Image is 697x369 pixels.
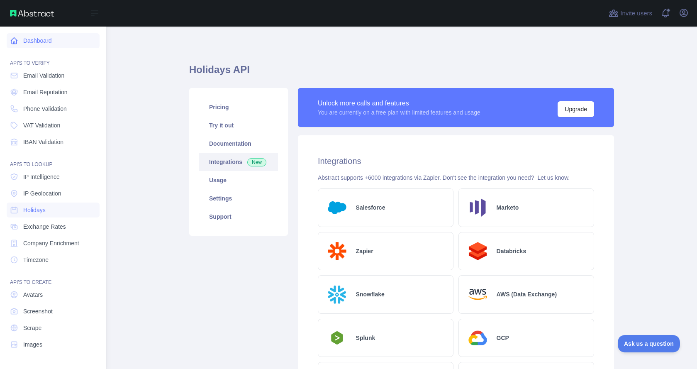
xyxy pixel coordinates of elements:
h2: Zapier [356,247,373,255]
h2: Marketo [497,203,519,212]
a: IP Intelligence [7,169,100,184]
span: Timezone [23,256,49,264]
span: IP Geolocation [23,189,61,198]
img: Logo [325,329,349,347]
a: VAT Validation [7,118,100,133]
a: Dashboard [7,33,100,48]
img: Logo [465,326,490,350]
span: IBAN Validation [23,138,63,146]
img: Logo [465,195,490,220]
a: Company Enrichment [7,236,100,251]
button: Invite users [607,7,654,20]
img: Logo [325,195,349,220]
a: Holidays [7,203,100,217]
span: Avatars [23,291,43,299]
img: Logo [465,282,490,307]
span: VAT Validation [23,121,60,130]
div: Unlock more calls and features [318,98,480,108]
span: Exchange Rates [23,222,66,231]
a: Scrape [7,320,100,335]
a: Email Validation [7,68,100,83]
img: Logo [465,239,490,264]
a: IBAN Validation [7,134,100,149]
span: Holidays [23,206,46,214]
iframe: Toggle Customer Support [618,335,680,352]
span: Scrape [23,324,41,332]
a: Integrations New [199,153,278,171]
h2: GCP [497,334,509,342]
a: Try it out [199,116,278,134]
a: Phone Validation [7,101,100,116]
a: Avatars [7,287,100,302]
h2: AWS (Data Exchange) [497,290,557,298]
h1: Holidays API [189,63,614,83]
span: New [247,158,266,166]
a: Support [199,208,278,226]
h2: Splunk [356,334,375,342]
div: Abstract supports +6000 integrations via Zapier. Don't see the integration you need? [318,174,594,182]
a: Let us know. [537,174,570,181]
a: Screenshot [7,304,100,319]
div: API'S TO CREATE [7,269,100,286]
span: Company Enrichment [23,239,79,247]
a: IP Geolocation [7,186,100,201]
span: IP Intelligence [23,173,60,181]
div: API'S TO LOOKUP [7,151,100,168]
h2: Salesforce [356,203,385,212]
span: Phone Validation [23,105,67,113]
h2: Databricks [497,247,526,255]
a: Usage [199,171,278,189]
a: Exchange Rates [7,219,100,234]
span: Email Validation [23,71,64,80]
span: Email Reputation [23,88,68,96]
a: Images [7,337,100,352]
button: Upgrade [558,101,594,117]
span: Images [23,340,42,349]
div: You are currently on a free plan with limited features and usage [318,108,480,117]
a: Pricing [199,98,278,116]
a: Settings [199,189,278,208]
span: Screenshot [23,307,53,315]
div: API'S TO VERIFY [7,50,100,66]
h2: Integrations [318,155,594,167]
img: Logo [325,282,349,307]
img: Abstract API [10,10,54,17]
h2: Snowflake [356,290,385,298]
a: Documentation [199,134,278,153]
span: Invite users [620,9,652,18]
img: Logo [325,239,349,264]
a: Timezone [7,252,100,267]
a: Email Reputation [7,85,100,100]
